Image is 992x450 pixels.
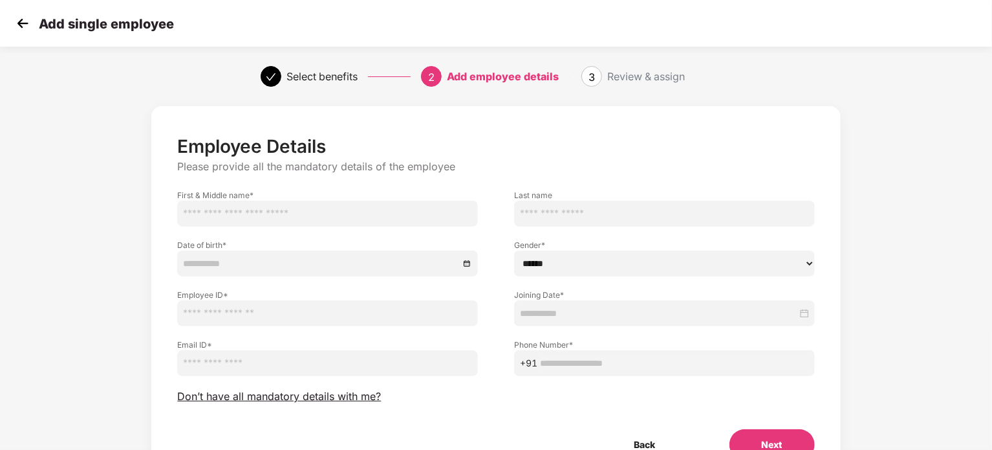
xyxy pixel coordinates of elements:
label: Employee ID [177,289,478,300]
label: Gender [514,240,815,251]
label: Last name [514,190,815,201]
div: Add employee details [447,66,559,87]
label: First & Middle name [177,190,478,201]
span: 2 [428,71,435,84]
span: 3 [588,71,595,84]
p: Add single employee [39,16,174,32]
label: Date of birth [177,240,478,251]
span: +91 [520,356,537,370]
p: Employee Details [177,135,814,157]
div: Select benefits [286,66,358,87]
label: Phone Number [514,339,815,350]
p: Please provide all the mandatory details of the employee [177,160,814,174]
label: Joining Date [514,289,815,300]
label: Email ID [177,339,478,350]
img: svg+xml;base64,PHN2ZyB4bWxucz0iaHR0cDovL3d3dy53My5vcmcvMjAwMC9zdmciIHdpZHRoPSIzMCIgaGVpZ2h0PSIzMC... [13,14,32,33]
div: Review & assign [607,66,685,87]
span: Don’t have all mandatory details with me? [177,390,381,403]
span: check [266,72,276,82]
